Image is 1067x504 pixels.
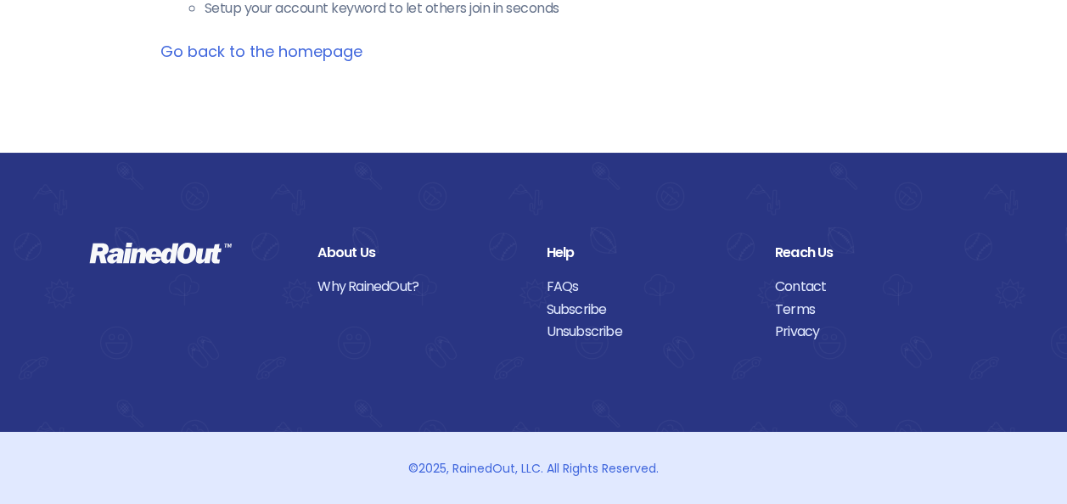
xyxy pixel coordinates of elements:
a: Go back to the homepage [160,41,362,62]
a: Unsubscribe [547,321,750,343]
div: About Us [317,242,520,264]
div: Help [547,242,750,264]
a: Subscribe [547,299,750,321]
a: Contact [775,276,978,298]
a: Privacy [775,321,978,343]
a: Why RainedOut? [317,276,520,298]
a: FAQs [547,276,750,298]
div: Reach Us [775,242,978,264]
a: Terms [775,299,978,321]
